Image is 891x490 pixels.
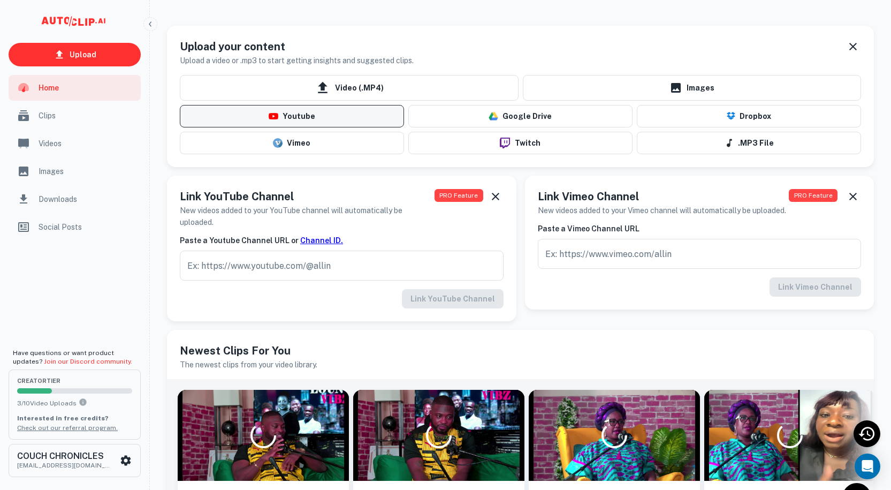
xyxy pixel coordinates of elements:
[9,186,141,212] a: Downloads
[845,189,861,205] button: Dismiss
[300,236,343,245] a: Channel ID.
[9,75,141,101] a: Home
[9,131,141,156] a: Videos
[39,138,134,149] span: Videos
[17,413,132,423] p: Interested in free credits?
[496,138,514,148] img: twitch-logo.png
[17,424,118,432] a: Check out our referral program.
[637,105,861,127] button: Dropbox
[180,189,435,205] h5: Link YouTube Channel
[727,112,735,121] img: Dropbox Logo
[180,251,504,281] input: Ex: https://www.youtube.com/@allin
[538,239,862,269] input: Ex: https://www.vimeo.com/allin
[180,132,404,154] button: Vimeo
[9,370,141,439] button: creatorTier3/10Video UploadsYou can upload 10 videos per month on the creator tier. Upgrade to up...
[180,359,861,371] h6: The newest clips from your video library.
[408,132,633,154] button: Twitch
[39,193,134,205] span: Downloads
[17,461,113,470] p: [EMAIL_ADDRESS][DOMAIN_NAME]
[180,55,414,66] h6: Upload a video or .mp3 to start getting insights and suggested clips.
[17,452,113,461] h6: COUCH CHRONICLES
[269,113,278,119] img: youtube-logo.png
[180,343,861,359] h5: Newest Clips For You
[273,138,283,148] img: vimeo-logo.svg
[854,420,880,447] div: Recent Activity
[488,189,504,205] button: Dismiss
[79,398,87,406] svg: You can upload 10 videos per month on the creator tier. Upgrade to upload more.
[13,349,132,365] span: Have questions or want product updates?
[17,378,132,384] span: creator Tier
[435,189,483,202] span: PRO Feature
[39,221,134,233] span: Social Posts
[408,105,633,127] button: Google Drive
[9,43,141,66] a: Upload
[9,214,141,240] a: Social Posts
[9,103,141,129] a: Clips
[538,205,786,216] h6: New videos added to your Vimeo channel will automatically be uploaded.
[180,75,519,101] span: Video (.MP4)
[17,398,132,408] p: 3 / 10 Video Uploads
[637,132,861,154] button: .MP3 File
[9,159,141,184] a: Images
[180,39,414,55] h5: Upload your content
[44,358,132,365] a: Join our Discord community.
[538,189,786,205] h5: Link Vimeo Channel
[180,205,435,228] h6: New videos added to your YouTube channel will automatically be uploaded.
[523,75,862,101] a: Images
[39,165,134,177] span: Images
[9,444,141,477] button: COUCH CHRONICLES[EMAIL_ADDRESS][DOMAIN_NAME]
[845,39,861,55] button: Dismiss
[538,223,862,235] h6: Paste a Vimeo Channel URL
[180,235,504,246] h6: Paste a Youtube Channel URL or
[39,82,134,94] span: Home
[39,110,134,122] span: Clips
[70,49,96,61] p: Upload
[789,189,837,202] span: PRO Feature
[180,105,404,127] button: Youtube
[855,454,880,479] div: Open Intercom Messenger
[489,111,498,121] img: drive-logo.png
